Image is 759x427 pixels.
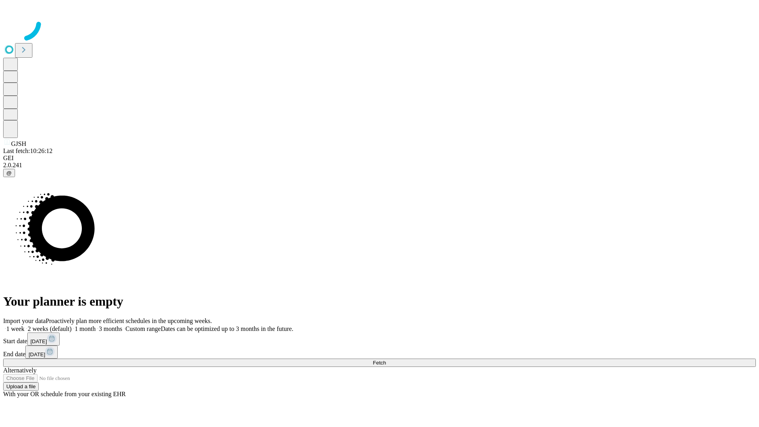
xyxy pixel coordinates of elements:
[28,325,72,332] span: 2 weeks (default)
[11,140,26,147] span: GJSH
[6,325,25,332] span: 1 week
[3,391,126,397] span: With your OR schedule from your existing EHR
[75,325,96,332] span: 1 month
[373,360,386,366] span: Fetch
[125,325,160,332] span: Custom range
[3,367,36,374] span: Alternatively
[3,346,756,359] div: End date
[6,170,12,176] span: @
[99,325,122,332] span: 3 months
[25,346,58,359] button: [DATE]
[30,338,47,344] span: [DATE]
[28,351,45,357] span: [DATE]
[46,317,212,324] span: Proactively plan more efficient schedules in the upcoming weeks.
[3,359,756,367] button: Fetch
[3,162,756,169] div: 2.0.241
[3,333,756,346] div: Start date
[3,317,46,324] span: Import your data
[3,169,15,177] button: @
[161,325,293,332] span: Dates can be optimized up to 3 months in the future.
[3,155,756,162] div: GEI
[3,294,756,309] h1: Your planner is empty
[3,147,53,154] span: Last fetch: 10:26:12
[3,382,39,391] button: Upload a file
[27,333,60,346] button: [DATE]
